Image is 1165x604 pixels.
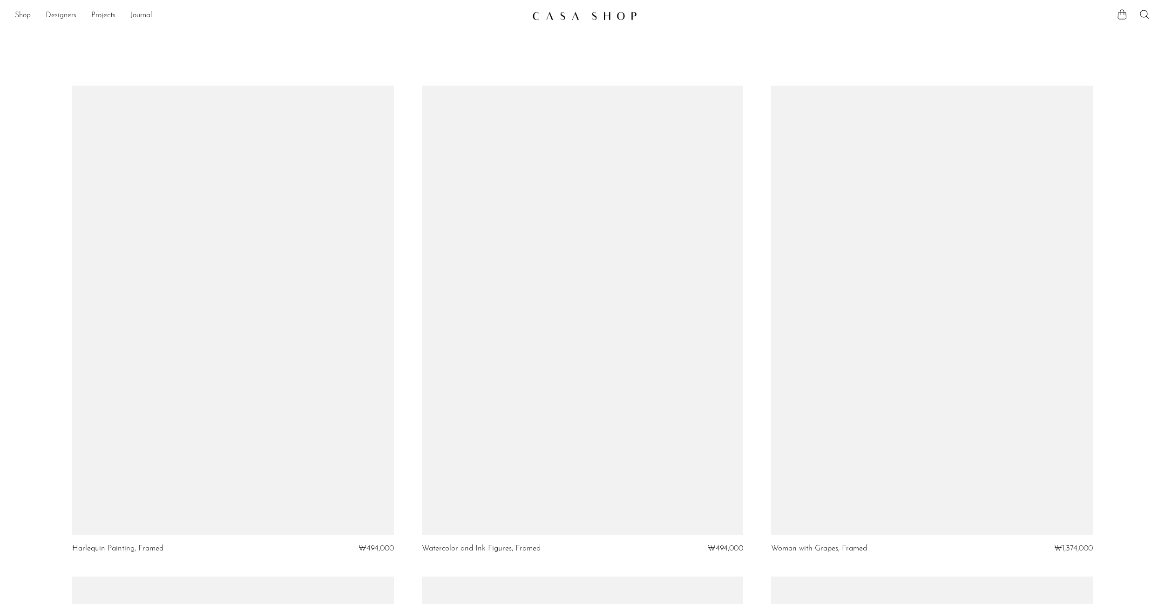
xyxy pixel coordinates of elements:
span: ₩494,000 [359,544,394,552]
nav: Desktop navigation [15,8,525,24]
a: Woman with Grapes, Framed [771,544,867,553]
a: Watercolor and Ink Figures, Framed [422,544,541,553]
ul: NEW HEADER MENU [15,8,525,24]
a: Shop [15,10,31,22]
a: Projects [91,10,115,22]
a: Harlequin Painting, Framed [72,544,163,553]
span: ₩494,000 [708,544,743,552]
a: Designers [46,10,76,22]
a: Journal [130,10,152,22]
span: ₩1,374,000 [1054,544,1093,552]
